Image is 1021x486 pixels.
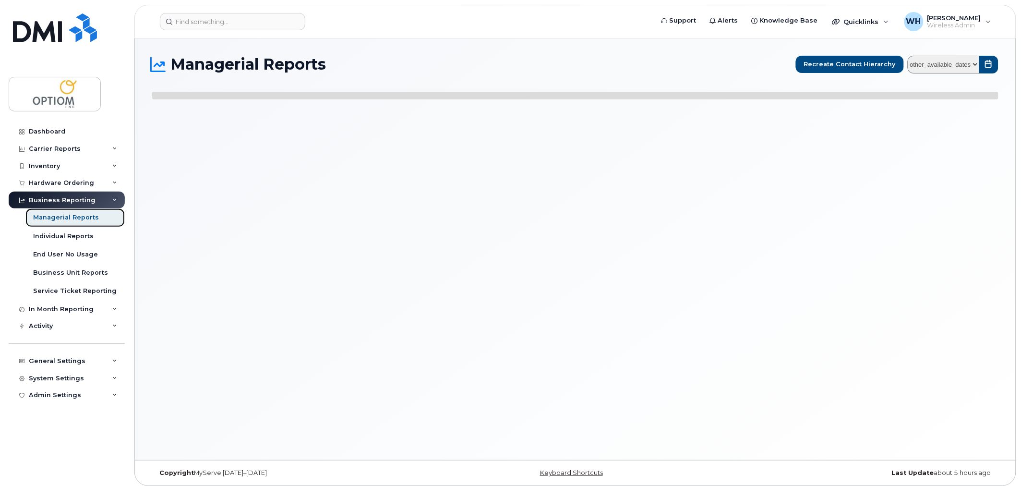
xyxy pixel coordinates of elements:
[540,469,603,476] a: Keyboard Shortcuts
[892,469,934,476] strong: Last Update
[796,56,904,73] button: Recreate Contact Hierarchy
[152,469,434,477] div: MyServe [DATE]–[DATE]
[159,469,194,476] strong: Copyright
[716,469,998,477] div: about 5 hours ago
[170,57,326,72] span: Managerial Reports
[804,60,896,69] span: Recreate Contact Hierarchy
